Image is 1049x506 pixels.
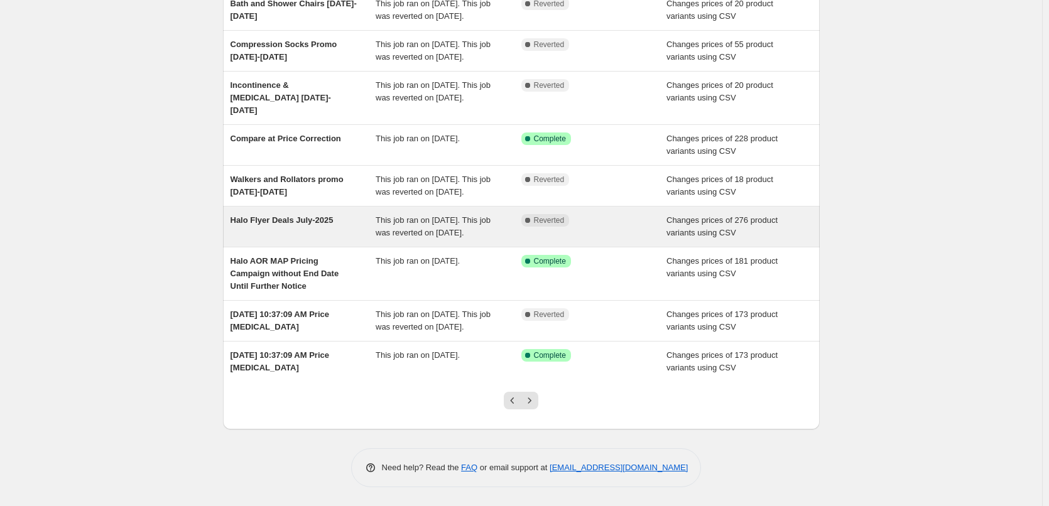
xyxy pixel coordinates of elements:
[376,80,491,102] span: This job ran on [DATE]. This job was reverted on [DATE].
[550,463,688,472] a: [EMAIL_ADDRESS][DOMAIN_NAME]
[666,215,778,237] span: Changes prices of 276 product variants using CSV
[376,134,460,143] span: This job ran on [DATE].
[461,463,477,472] a: FAQ
[521,392,538,409] button: Next
[231,40,337,62] span: Compression Socks Promo [DATE]-[DATE]
[534,175,565,185] span: Reverted
[666,256,778,278] span: Changes prices of 181 product variants using CSV
[534,215,565,225] span: Reverted
[534,350,566,360] span: Complete
[231,215,334,225] span: Halo Flyer Deals July-2025
[231,134,341,143] span: Compare at Price Correction
[231,350,330,372] span: [DATE] 10:37:09 AM Price [MEDICAL_DATA]
[382,463,462,472] span: Need help? Read the
[504,392,538,409] nav: Pagination
[666,350,778,372] span: Changes prices of 173 product variants using CSV
[376,175,491,196] span: This job ran on [DATE]. This job was reverted on [DATE].
[534,310,565,320] span: Reverted
[231,175,344,196] span: Walkers and Rollators promo [DATE]-[DATE]
[534,40,565,50] span: Reverted
[666,134,778,156] span: Changes prices of 228 product variants using CSV
[376,256,460,266] span: This job ran on [DATE].
[534,80,565,90] span: Reverted
[504,392,521,409] button: Previous
[376,350,460,360] span: This job ran on [DATE].
[534,256,566,266] span: Complete
[666,310,778,331] span: Changes prices of 173 product variants using CSV
[666,40,773,62] span: Changes prices of 55 product variants using CSV
[666,80,773,102] span: Changes prices of 20 product variants using CSV
[231,310,330,331] span: [DATE] 10:37:09 AM Price [MEDICAL_DATA]
[231,256,339,291] span: Halo AOR MAP Pricing Campaign without End Date Until Further Notice
[534,134,566,144] span: Complete
[231,80,331,115] span: Incontinence & [MEDICAL_DATA] [DATE]-[DATE]
[666,175,773,196] span: Changes prices of 18 product variants using CSV
[477,463,550,472] span: or email support at
[376,310,491,331] span: This job ran on [DATE]. This job was reverted on [DATE].
[376,40,491,62] span: This job ran on [DATE]. This job was reverted on [DATE].
[376,215,491,237] span: This job ran on [DATE]. This job was reverted on [DATE].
